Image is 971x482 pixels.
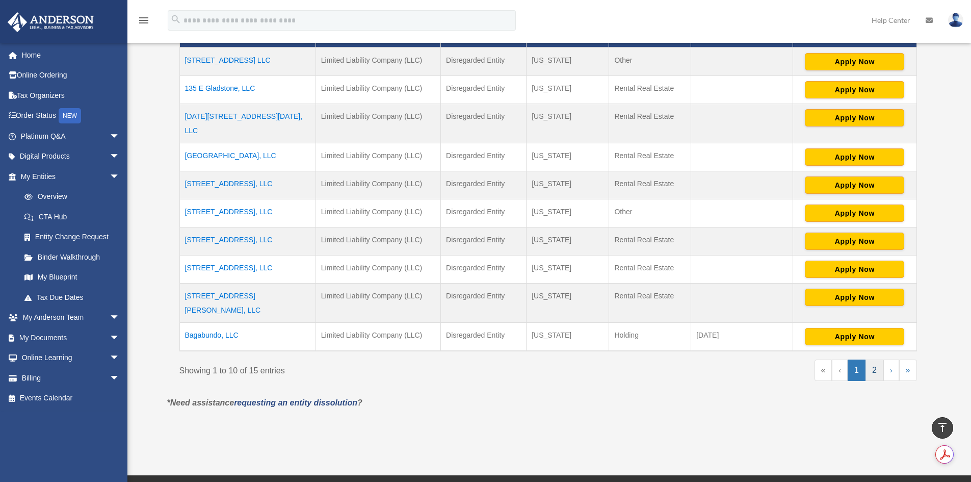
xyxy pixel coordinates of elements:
button: Apply Now [805,53,904,70]
a: First [815,360,832,381]
td: [STREET_ADDRESS], LLC [179,256,316,284]
td: Rental Real Estate [609,171,691,199]
td: [US_STATE] [527,323,609,351]
td: Rental Real Estate [609,284,691,323]
td: Limited Liability Company (LLC) [316,227,440,256]
button: Apply Now [805,205,904,222]
a: Binder Walkthrough [14,247,130,267]
a: My Documentsarrow_drop_down [7,327,135,348]
i: vertical_align_top [936,421,949,434]
td: [STREET_ADDRESS] LLC [179,47,316,76]
td: Disregarded Entity [441,47,527,76]
td: [STREET_ADDRESS], LLC [179,227,316,256]
a: Online Learningarrow_drop_down [7,348,135,368]
td: [DATE][STREET_ADDRESS][DATE], LLC [179,104,316,143]
a: Online Ordering [7,65,135,86]
td: [STREET_ADDRESS][PERSON_NAME], LLC [179,284,316,323]
td: Limited Liability Company (LLC) [316,199,440,227]
td: [US_STATE] [527,47,609,76]
td: Limited Liability Company (LLC) [316,171,440,199]
a: CTA Hub [14,207,130,227]
a: Billingarrow_drop_down [7,368,135,388]
em: *Need assistance ? [167,398,362,407]
td: [US_STATE] [527,227,609,256]
a: requesting an entity dissolution [234,398,357,407]
i: menu [138,14,150,27]
td: Limited Liability Company (LLC) [316,256,440,284]
td: Rental Real Estate [609,143,691,171]
a: Next [883,360,899,381]
td: Limited Liability Company (LLC) [316,104,440,143]
a: Tax Due Dates [14,287,130,308]
i: search [170,14,181,25]
a: Entity Change Request [14,227,130,247]
td: Disregarded Entity [441,104,527,143]
span: arrow_drop_down [110,146,130,167]
td: [US_STATE] [527,171,609,199]
a: menu [138,18,150,27]
span: arrow_drop_down [110,126,130,147]
button: Apply Now [805,328,904,345]
span: arrow_drop_down [110,368,130,389]
td: Rental Real Estate [609,104,691,143]
td: Rental Real Estate [609,256,691,284]
span: arrow_drop_down [110,327,130,348]
td: Limited Liability Company (LLC) [316,284,440,323]
td: 135 E Gladstone, LLC [179,76,316,104]
td: [STREET_ADDRESS], LLC [179,199,316,227]
img: Anderson Advisors Platinum Portal [5,12,97,32]
a: Digital Productsarrow_drop_down [7,146,135,167]
a: Order StatusNEW [7,106,135,126]
td: Other [609,47,691,76]
a: Events Calendar [7,388,135,409]
td: [US_STATE] [527,76,609,104]
td: [US_STATE] [527,199,609,227]
button: Apply Now [805,289,904,306]
button: Apply Now [805,261,904,278]
button: Apply Now [805,81,904,98]
a: Last [899,360,917,381]
td: [US_STATE] [527,143,609,171]
td: [US_STATE] [527,104,609,143]
span: arrow_drop_down [110,348,130,369]
td: [GEOGRAPHIC_DATA], LLC [179,143,316,171]
td: Disregarded Entity [441,284,527,323]
a: My Anderson Teamarrow_drop_down [7,308,135,328]
a: Platinum Q&Aarrow_drop_down [7,126,135,146]
td: Holding [609,323,691,351]
a: Tax Organizers [7,85,135,106]
a: Home [7,45,135,65]
span: arrow_drop_down [110,308,130,328]
td: [US_STATE] [527,256,609,284]
td: [STREET_ADDRESS], LLC [179,171,316,199]
td: [US_STATE] [527,284,609,323]
td: Limited Liability Company (LLC) [316,323,440,351]
td: Limited Liability Company (LLC) [316,143,440,171]
td: Disregarded Entity [441,256,527,284]
td: [DATE] [691,323,793,351]
td: Bagabundo, LLC [179,323,316,351]
td: Rental Real Estate [609,227,691,256]
button: Apply Now [805,109,904,126]
td: Rental Real Estate [609,76,691,104]
a: My Entitiesarrow_drop_down [7,166,130,187]
td: Disregarded Entity [441,323,527,351]
td: Limited Liability Company (LLC) [316,47,440,76]
td: Other [609,199,691,227]
button: Apply Now [805,148,904,166]
td: Disregarded Entity [441,143,527,171]
td: Limited Liability Company (LLC) [316,76,440,104]
a: My Blueprint [14,267,130,288]
div: Showing 1 to 10 of 15 entries [179,360,541,378]
img: User Pic [948,13,963,28]
td: Disregarded Entity [441,227,527,256]
div: NEW [59,108,81,123]
td: Disregarded Entity [441,76,527,104]
a: Overview [14,187,125,207]
a: 2 [865,360,883,381]
button: Apply Now [805,176,904,194]
span: arrow_drop_down [110,166,130,187]
td: Disregarded Entity [441,171,527,199]
td: Disregarded Entity [441,199,527,227]
a: 1 [848,360,865,381]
